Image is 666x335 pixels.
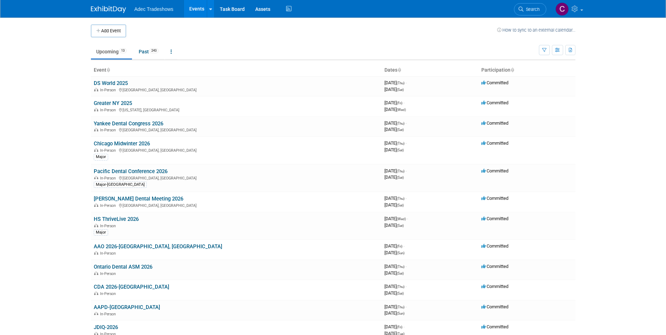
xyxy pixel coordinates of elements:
span: (Thu) [397,121,404,125]
span: [DATE] [384,324,404,329]
img: In-Person Event [94,291,98,295]
span: (Sat) [397,291,404,295]
span: (Thu) [397,142,404,145]
a: Upcoming13 [91,45,132,58]
img: ExhibitDay [91,6,126,13]
span: Committed [481,284,508,289]
th: Participation [479,64,575,76]
span: Committed [481,243,508,249]
img: In-Person Event [94,271,98,275]
span: [DATE] [384,290,404,296]
span: - [405,80,407,85]
span: (Sat) [397,88,404,92]
span: - [407,216,408,221]
th: Event [91,64,382,76]
div: Major-[GEOGRAPHIC_DATA] [94,182,147,188]
a: Search [514,3,546,15]
th: Dates [382,64,479,76]
div: [GEOGRAPHIC_DATA], [GEOGRAPHIC_DATA] [94,127,379,132]
a: AAPD-[GEOGRAPHIC_DATA] [94,304,160,310]
span: In-Person [100,108,118,112]
span: Committed [481,100,508,105]
span: [DATE] [384,202,404,208]
img: In-Person Event [94,251,98,255]
a: CDA 2026-[GEOGRAPHIC_DATA] [94,284,169,290]
span: Adec Tradeshows [134,6,173,12]
a: Chicago Midwinter 2026 [94,140,150,147]
span: In-Person [100,128,118,132]
span: - [405,284,407,289]
span: [DATE] [384,127,404,132]
span: - [405,196,407,201]
div: Major [94,154,108,160]
a: Sort by Start Date [397,67,401,73]
span: (Fri) [397,244,402,248]
span: In-Person [100,291,118,296]
span: (Thu) [397,285,404,289]
span: - [405,140,407,146]
span: [DATE] [384,175,404,180]
span: Committed [481,324,508,329]
a: Pacific Dental Conference 2026 [94,168,167,175]
a: Sort by Event Name [106,67,110,73]
span: In-Person [100,312,118,316]
a: [PERSON_NAME] Dental Meeting 2026 [94,196,183,202]
div: Major [94,229,108,236]
span: (Sat) [397,176,404,179]
span: [DATE] [384,107,406,112]
span: (Fri) [397,101,402,105]
span: (Thu) [397,305,404,309]
span: (Wed) [397,217,406,221]
a: Greater NY 2025 [94,100,132,106]
span: In-Person [100,203,118,208]
span: - [403,100,404,105]
span: (Wed) [397,108,406,112]
img: In-Person Event [94,224,98,227]
span: (Sun) [397,251,404,255]
a: AAO 2026-[GEOGRAPHIC_DATA], [GEOGRAPHIC_DATA] [94,243,222,250]
div: [GEOGRAPHIC_DATA], [GEOGRAPHIC_DATA] [94,175,379,180]
span: (Thu) [397,169,404,173]
a: JDIQ-2026 [94,324,118,330]
span: [DATE] [384,284,407,289]
span: - [403,324,404,329]
span: 13 [119,48,127,53]
img: In-Person Event [94,176,98,179]
span: In-Person [100,176,118,180]
span: (Thu) [397,197,404,201]
a: How to sync to an external calendar... [497,27,575,33]
span: (Sat) [397,128,404,132]
span: [DATE] [384,243,404,249]
div: [GEOGRAPHIC_DATA], [GEOGRAPHIC_DATA] [94,147,379,153]
span: Committed [481,168,508,173]
span: - [405,168,407,173]
span: [DATE] [384,196,407,201]
span: (Sat) [397,203,404,207]
div: [US_STATE], [GEOGRAPHIC_DATA] [94,107,379,112]
img: In-Person Event [94,128,98,131]
span: In-Person [100,88,118,92]
a: Past243 [133,45,164,58]
span: In-Person [100,251,118,256]
span: (Sat) [397,148,404,152]
span: [DATE] [384,80,407,85]
span: Committed [481,120,508,126]
a: Sort by Participation Type [510,67,514,73]
img: In-Person Event [94,148,98,152]
span: [DATE] [384,87,404,92]
span: [DATE] [384,120,407,126]
span: Committed [481,264,508,269]
img: In-Person Event [94,312,98,315]
span: (Sun) [397,311,404,315]
span: In-Person [100,224,118,228]
span: [DATE] [384,264,407,269]
span: [DATE] [384,168,407,173]
a: Yankee Dental Congress 2026 [94,120,163,127]
span: [DATE] [384,270,404,276]
span: [DATE] [384,223,404,228]
img: In-Person Event [94,108,98,111]
span: - [405,120,407,126]
span: [DATE] [384,250,404,255]
span: (Sat) [397,271,404,275]
span: Search [523,7,540,12]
